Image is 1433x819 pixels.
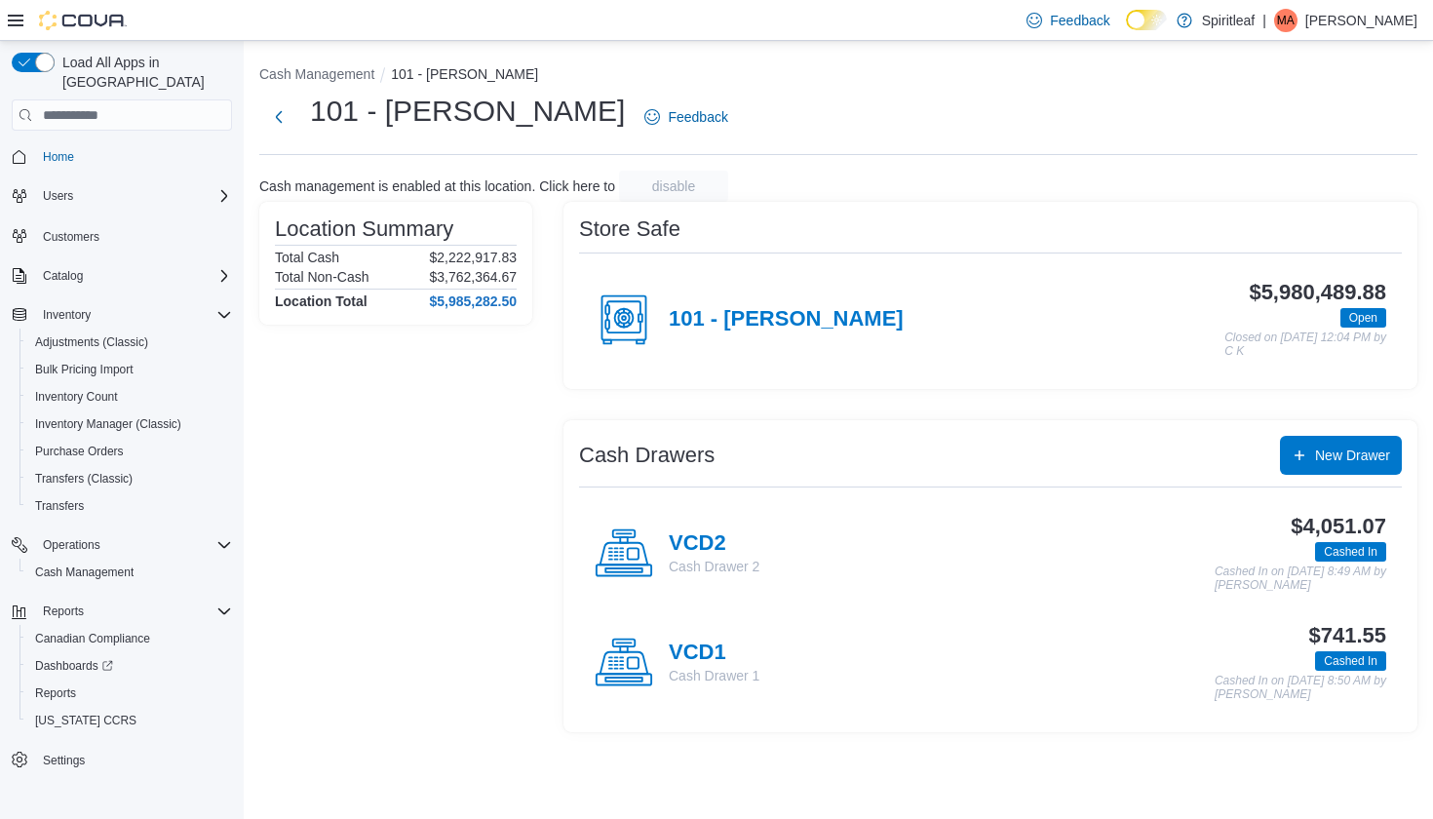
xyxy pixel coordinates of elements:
[1315,446,1390,465] span: New Drawer
[43,149,74,165] span: Home
[27,561,232,584] span: Cash Management
[19,559,240,586] button: Cash Management
[27,440,232,463] span: Purchase Orders
[1324,652,1377,670] span: Cashed In
[35,471,133,487] span: Transfers (Classic)
[27,358,232,381] span: Bulk Pricing Import
[619,171,728,202] button: disable
[35,631,150,646] span: Canadian Compliance
[35,334,148,350] span: Adjustments (Classic)
[652,176,695,196] span: disable
[1291,515,1386,538] h3: $4,051.07
[35,145,82,169] a: Home
[43,537,100,553] span: Operations
[1215,565,1386,592] p: Cashed In on [DATE] 8:49 AM by [PERSON_NAME]
[35,748,232,772] span: Settings
[19,680,240,707] button: Reports
[43,307,91,323] span: Inventory
[35,685,76,701] span: Reports
[27,385,126,409] a: Inventory Count
[19,383,240,410] button: Inventory Count
[669,531,759,557] h4: VCD2
[4,746,240,774] button: Settings
[669,307,904,332] h4: 101 - [PERSON_NAME]
[259,66,374,82] button: Cash Management
[1262,9,1266,32] p: |
[1215,675,1386,701] p: Cashed In on [DATE] 8:50 AM by [PERSON_NAME]
[27,709,144,732] a: [US_STATE] CCRS
[429,293,517,309] h4: $5,985,282.50
[27,654,121,678] a: Dashboards
[27,467,232,490] span: Transfers (Classic)
[35,264,232,288] span: Catalog
[35,264,91,288] button: Catalog
[27,494,232,518] span: Transfers
[19,707,240,734] button: [US_STATE] CCRS
[1324,543,1377,561] span: Cashed In
[4,262,240,290] button: Catalog
[35,533,232,557] span: Operations
[27,440,132,463] a: Purchase Orders
[35,444,124,459] span: Purchase Orders
[4,531,240,559] button: Operations
[391,66,538,82] button: 101 - [PERSON_NAME]
[1274,9,1297,32] div: Michael A
[35,713,136,728] span: [US_STATE] CCRS
[275,217,453,241] h3: Location Summary
[35,658,113,674] span: Dashboards
[429,250,517,265] p: $2,222,917.83
[19,465,240,492] button: Transfers (Classic)
[4,142,240,171] button: Home
[27,385,232,409] span: Inventory Count
[35,303,98,327] button: Inventory
[1349,309,1377,327] span: Open
[579,444,715,467] h3: Cash Drawers
[27,412,232,436] span: Inventory Manager (Classic)
[27,494,92,518] a: Transfers
[27,627,232,650] span: Canadian Compliance
[27,627,158,650] a: Canadian Compliance
[1019,1,1117,40] a: Feedback
[1249,281,1386,304] h3: $5,980,489.88
[1126,30,1127,31] span: Dark Mode
[35,600,92,623] button: Reports
[1309,624,1386,647] h3: $741.55
[35,416,181,432] span: Inventory Manager (Classic)
[1340,308,1386,328] span: Open
[43,604,84,619] span: Reports
[43,753,85,768] span: Settings
[669,666,759,685] p: Cash Drawer 1
[1315,651,1386,671] span: Cashed In
[1277,9,1295,32] span: MA
[668,107,727,127] span: Feedback
[19,492,240,520] button: Transfers
[43,229,99,245] span: Customers
[35,533,108,557] button: Operations
[4,598,240,625] button: Reports
[35,749,93,772] a: Settings
[275,269,369,285] h6: Total Non-Cash
[19,625,240,652] button: Canadian Compliance
[43,268,83,284] span: Catalog
[259,97,298,136] button: Next
[19,438,240,465] button: Purchase Orders
[35,184,232,208] span: Users
[35,600,232,623] span: Reports
[27,331,156,354] a: Adjustments (Classic)
[27,682,232,705] span: Reports
[35,225,107,249] a: Customers
[27,358,141,381] a: Bulk Pricing Import
[1315,542,1386,562] span: Cashed In
[4,221,240,250] button: Customers
[4,301,240,329] button: Inventory
[19,652,240,680] a: Dashboards
[1126,10,1167,30] input: Dark Mode
[27,467,140,490] a: Transfers (Classic)
[27,654,232,678] span: Dashboards
[1280,436,1402,475] button: New Drawer
[27,709,232,732] span: Washington CCRS
[4,182,240,210] button: Users
[35,223,232,248] span: Customers
[19,329,240,356] button: Adjustments (Classic)
[27,682,84,705] a: Reports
